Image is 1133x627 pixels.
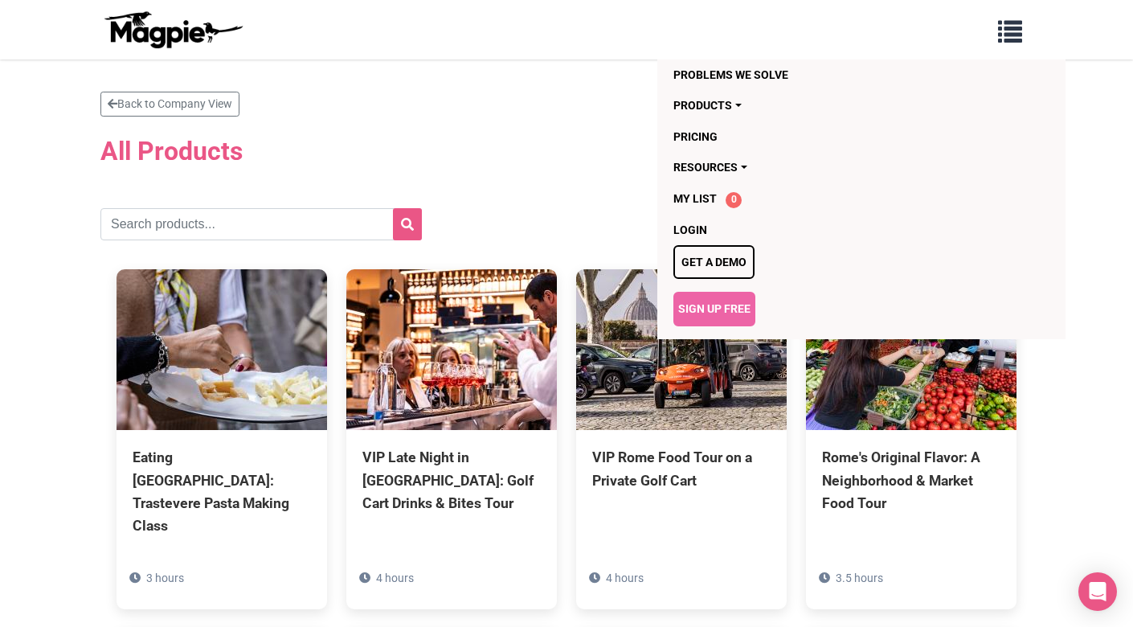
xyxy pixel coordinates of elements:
[836,572,883,584] span: 3.5 hours
[576,269,787,430] img: VIP Rome Food Tour on a Private Golf Cart
[673,215,985,245] a: Login
[673,152,985,182] a: Resources
[100,92,239,117] a: Back to Company View
[673,245,755,279] a: Get a demo
[146,572,184,584] span: 3 hours
[673,90,985,121] a: Products
[673,121,985,152] a: Pricing
[673,192,717,205] span: My List
[592,446,771,491] div: VIP Rome Food Tour on a Private Golf Cart
[117,269,327,609] a: Eating [GEOGRAPHIC_DATA]: Trastevere Pasta Making Class 3 hours
[673,292,755,326] a: Sign Up Free
[346,269,557,430] img: VIP Late Night in Rome: Golf Cart Drinks & Bites Tour
[726,192,742,208] span: 0
[100,10,245,49] img: logo-ab69f6fb50320c5b225c76a69d11143b.png
[1078,572,1117,611] div: Open Intercom Messenger
[362,446,541,514] div: VIP Late Night in [GEOGRAPHIC_DATA]: Golf Cart Drinks & Bites Tour
[346,269,557,586] a: VIP Late Night in [GEOGRAPHIC_DATA]: Golf Cart Drinks & Bites Tour 4 hours
[606,572,644,584] span: 4 hours
[806,269,1016,430] img: Rome's Original Flavor: A Neighborhood & Market Food Tour
[673,183,985,215] a: My List 0
[376,572,414,584] span: 4 hours
[133,446,311,537] div: Eating [GEOGRAPHIC_DATA]: Trastevere Pasta Making Class
[576,269,787,563] a: VIP Rome Food Tour on a Private Golf Cart 4 hours
[100,208,422,240] input: Search products...
[673,59,985,90] a: Problems we solve
[117,269,327,430] img: Eating Rome: Trastevere Pasta Making Class
[100,126,1033,176] h2: All Products
[822,446,1000,514] div: Rome's Original Flavor: A Neighborhood & Market Food Tour
[806,269,1016,586] a: Rome's Original Flavor: A Neighborhood & Market Food Tour 3.5 hours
